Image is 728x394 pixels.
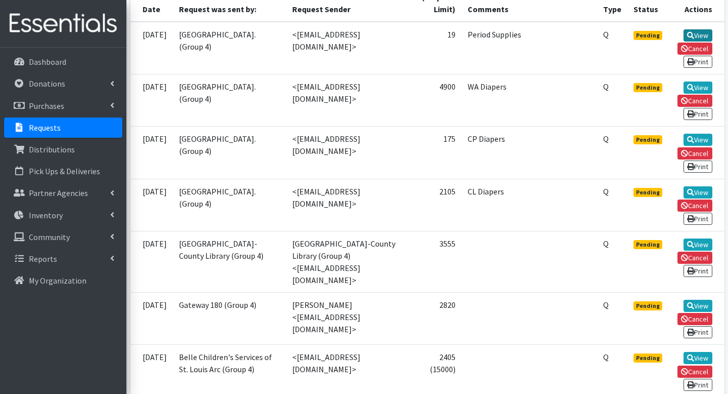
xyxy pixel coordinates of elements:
a: Print [684,213,712,225]
td: [PERSON_NAME] <[EMAIL_ADDRESS][DOMAIN_NAME]> [286,292,407,344]
span: Pending [633,135,662,144]
td: [GEOGRAPHIC_DATA]-County Library (Group 4) [173,231,287,292]
td: 4900 [407,74,462,126]
td: [GEOGRAPHIC_DATA]. (Group 4) [173,74,287,126]
a: Requests [4,117,122,138]
abbr: Quantity [603,134,609,144]
td: <[EMAIL_ADDRESS][DOMAIN_NAME]> [286,22,407,74]
span: Pending [633,301,662,310]
a: View [684,300,712,312]
td: <[EMAIL_ADDRESS][DOMAIN_NAME]> [286,74,407,126]
a: Cancel [677,252,712,264]
a: Cancel [677,43,712,55]
td: [DATE] [130,179,173,231]
td: 19 [407,22,462,74]
span: Pending [633,353,662,363]
a: Purchases [4,96,122,116]
a: Cancel [677,313,712,325]
abbr: Quantity [603,239,609,249]
p: My Organization [29,275,86,286]
a: View [684,134,712,146]
p: Community [29,232,70,242]
a: Dashboard [4,52,122,72]
td: [DATE] [130,292,173,344]
a: Cancel [677,147,712,160]
p: Inventory [29,210,63,220]
abbr: Quantity [603,29,609,40]
a: View [684,352,712,364]
td: [GEOGRAPHIC_DATA]. (Group 4) [173,127,287,179]
a: Print [684,108,712,120]
a: View [684,239,712,251]
td: [DATE] [130,127,173,179]
a: Print [684,265,712,277]
span: Pending [633,188,662,197]
p: Pick Ups & Deliveries [29,166,100,176]
p: Donations [29,78,65,89]
a: Print [684,379,712,391]
abbr: Quantity [603,352,609,362]
p: Reports [29,254,57,264]
a: Print [684,161,712,173]
a: View [684,186,712,199]
abbr: Quantity [603,186,609,196]
td: [GEOGRAPHIC_DATA]-County Library (Group 4) <[EMAIL_ADDRESS][DOMAIN_NAME]> [286,231,407,292]
td: Gateway 180 (Group 4) [173,292,287,344]
span: Pending [633,31,662,40]
a: Print [684,56,712,68]
td: 2105 [407,179,462,231]
a: My Organization [4,270,122,291]
p: Partner Agencies [29,188,88,198]
a: Distributions [4,139,122,160]
td: [DATE] [130,74,173,126]
abbr: Quantity [603,82,609,92]
a: Inventory [4,205,122,225]
td: CP Diapers [462,127,597,179]
p: Requests [29,123,61,133]
td: WA Diapers [462,74,597,126]
a: Pick Ups & Deliveries [4,161,122,181]
td: <[EMAIL_ADDRESS][DOMAIN_NAME]> [286,127,407,179]
a: View [684,29,712,42]
a: Donations [4,73,122,94]
td: CL Diapers [462,179,597,231]
a: Cancel [677,366,712,378]
abbr: Quantity [603,300,609,310]
a: Partner Agencies [4,183,122,203]
span: Pending [633,83,662,92]
td: [DATE] [130,231,173,292]
a: Print [684,326,712,338]
p: Dashboard [29,57,66,67]
td: 175 [407,127,462,179]
td: [GEOGRAPHIC_DATA]. (Group 4) [173,22,287,74]
a: Community [4,227,122,247]
td: [DATE] [130,22,173,74]
a: Cancel [677,200,712,212]
td: <[EMAIL_ADDRESS][DOMAIN_NAME]> [286,179,407,231]
td: Period Supplies [462,22,597,74]
img: HumanEssentials [4,7,122,41]
a: View [684,82,712,94]
a: Reports [4,249,122,269]
p: Distributions [29,144,75,154]
td: 2820 [407,292,462,344]
td: 3555 [407,231,462,292]
td: [GEOGRAPHIC_DATA]. (Group 4) [173,179,287,231]
span: Pending [633,240,662,249]
a: Cancel [677,95,712,107]
p: Purchases [29,101,64,111]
